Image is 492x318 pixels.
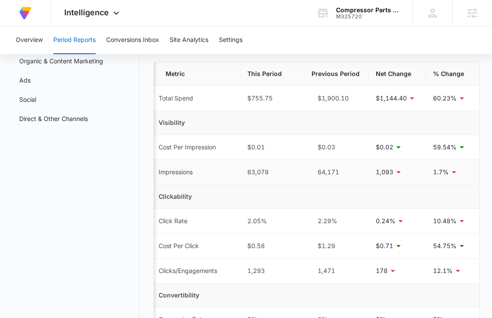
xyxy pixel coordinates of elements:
[247,167,298,177] div: 63,078
[312,266,362,276] div: 1,471
[17,5,33,21] img: Volusion
[312,216,362,226] div: 2.29%
[159,266,217,276] div: Clicks/Engagements
[247,142,298,152] div: $0.01
[16,26,43,54] button: Overview
[159,142,216,152] div: Cost Per Impression
[33,52,78,57] div: Domain Overview
[19,114,88,123] a: Direct & Other Channels
[152,62,240,86] th: Metric
[376,167,393,177] p: 1,093
[376,142,393,152] p: $0.02
[376,241,393,251] p: $0.71
[14,23,21,30] img: website_grey.svg
[159,241,199,251] div: Cost Per Click
[247,266,298,276] div: 1,293
[240,62,305,86] th: This Period
[305,62,369,86] th: Previous Period
[433,93,457,103] p: 60.23%
[376,266,388,276] p: 178
[87,51,94,58] img: tab_keywords_by_traffic_grey.svg
[376,216,395,226] p: 0.24%
[106,26,159,54] button: Conversions Inbox
[312,167,362,177] div: 64,171
[19,76,31,85] a: Ads
[433,142,457,152] p: 59.54%
[170,26,208,54] button: Site Analytics
[97,52,147,57] div: Keywords by Traffic
[312,142,362,152] div: $0.03
[159,216,187,226] div: Click Rate
[312,241,362,251] div: $1.29
[426,62,479,86] th: % Change
[312,93,362,103] div: $1,900.10
[247,93,298,103] div: $755.75
[24,14,43,21] div: v 4.0.24
[219,26,243,54] button: Settings
[336,7,400,14] div: account name
[53,26,96,54] button: Period Reports
[433,241,457,251] p: 54.75%
[152,283,479,308] td: Convertibility
[23,23,96,30] div: Domain: [DOMAIN_NAME]
[433,167,449,177] p: 1.7%
[247,241,298,251] div: $0.58
[19,56,103,66] a: Organic & Content Marketing
[376,93,407,103] p: $1,144.40
[433,266,453,276] p: 12.1%
[369,62,426,86] th: Net Change
[24,51,31,58] img: tab_domain_overview_orange.svg
[159,93,193,103] div: Total Spend
[433,216,457,226] p: 10.48%
[14,14,21,21] img: logo_orange.svg
[19,95,36,104] a: Social
[159,167,193,177] div: Impressions
[152,111,479,135] td: Visibility
[336,14,400,20] div: account id
[64,8,109,17] span: Intelligence
[152,185,479,209] td: Clickability
[247,216,298,226] div: 2.05%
